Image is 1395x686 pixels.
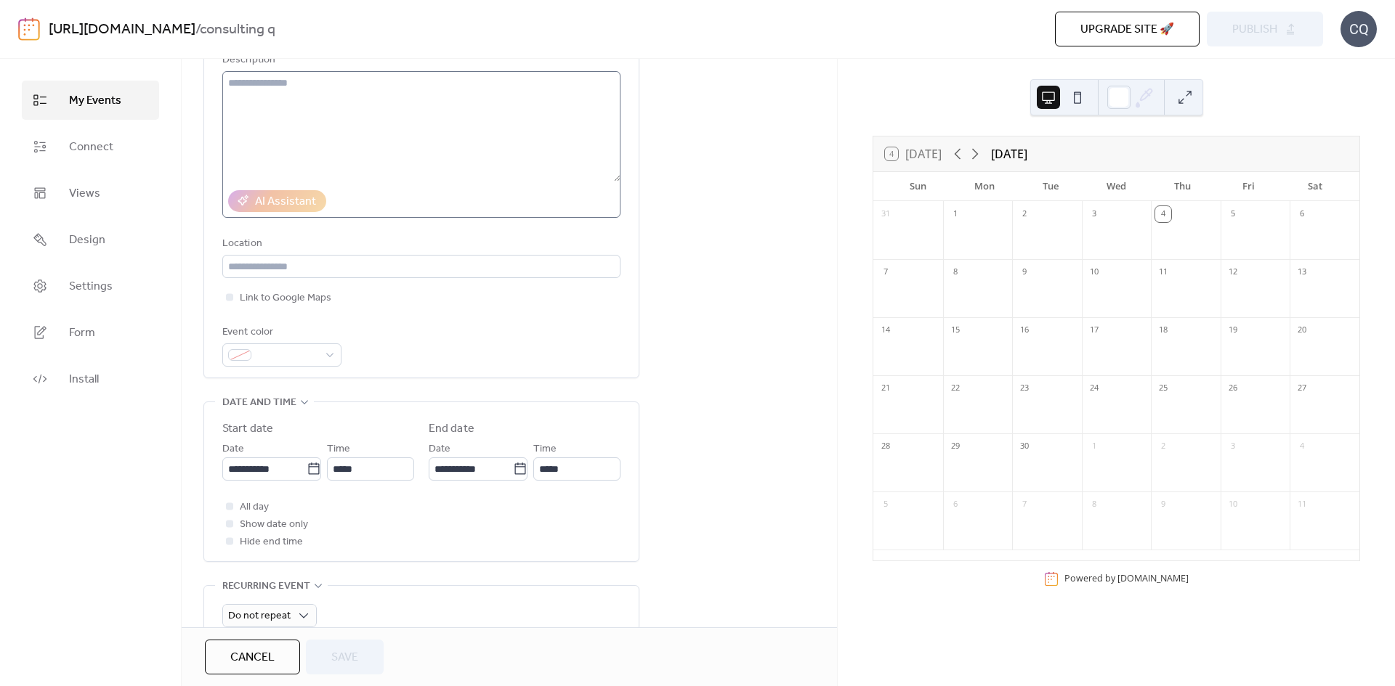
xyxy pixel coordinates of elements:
[1282,172,1348,201] div: Sat
[200,16,275,44] b: consulting q
[1086,497,1102,513] div: 8
[1294,497,1310,513] div: 11
[18,17,40,41] img: logo
[1225,438,1241,454] div: 3
[69,92,121,110] span: My Events
[1080,21,1174,38] span: Upgrade site 🚀
[69,185,100,203] span: Views
[1149,172,1216,201] div: Thu
[1216,172,1282,201] div: Fri
[69,324,95,342] span: Form
[991,145,1027,163] div: [DATE]
[228,606,291,626] span: Do not repeat
[878,497,894,513] div: 5
[947,322,963,338] div: 15
[1117,572,1189,584] a: [DOMAIN_NAME]
[69,371,99,388] span: Install
[69,278,113,295] span: Settings
[878,206,894,222] div: 31
[222,324,339,341] div: Event color
[1064,572,1189,584] div: Powered by
[947,380,963,396] div: 22
[22,127,159,166] a: Connect
[1016,497,1032,513] div: 7
[947,438,963,454] div: 29
[1294,322,1310,338] div: 20
[49,16,195,44] a: [URL][DOMAIN_NAME]
[1155,497,1171,513] div: 9
[240,516,308,534] span: Show date only
[1155,206,1171,222] div: 4
[1017,172,1083,201] div: Tue
[1294,206,1310,222] div: 6
[1086,380,1102,396] div: 24
[878,438,894,454] div: 28
[878,322,894,338] div: 14
[1055,12,1200,46] button: Upgrade site 🚀
[327,441,350,458] span: Time
[222,441,244,458] span: Date
[222,235,618,253] div: Location
[1294,438,1310,454] div: 4
[1016,322,1032,338] div: 16
[1225,264,1241,280] div: 12
[1155,264,1171,280] div: 11
[1294,264,1310,280] div: 13
[222,52,618,69] div: Description
[230,649,275,666] span: Cancel
[1225,322,1241,338] div: 19
[429,441,450,458] span: Date
[1155,380,1171,396] div: 25
[1225,380,1241,396] div: 26
[1086,206,1102,222] div: 3
[22,173,159,213] a: Views
[22,359,159,399] a: Install
[1083,172,1149,201] div: Wed
[1225,206,1241,222] div: 5
[1086,322,1102,338] div: 17
[240,499,269,516] span: All day
[240,534,303,551] span: Hide end time
[878,264,894,280] div: 7
[22,81,159,120] a: My Events
[1294,380,1310,396] div: 27
[22,266,159,306] a: Settings
[240,290,331,307] span: Link to Google Maps
[195,16,200,44] b: /
[1155,322,1171,338] div: 18
[533,441,557,458] span: Time
[1016,380,1032,396] div: 23
[1341,11,1377,47] div: CQ
[69,232,105,249] span: Design
[222,578,310,595] span: Recurring event
[222,394,296,412] span: Date and time
[947,497,963,513] div: 6
[429,420,474,438] div: End date
[1016,206,1032,222] div: 2
[1155,438,1171,454] div: 2
[69,139,113,156] span: Connect
[878,380,894,396] div: 21
[1225,497,1241,513] div: 10
[947,264,963,280] div: 8
[1086,438,1102,454] div: 1
[947,206,963,222] div: 1
[222,420,273,438] div: Start date
[1016,438,1032,454] div: 30
[1016,264,1032,280] div: 9
[205,640,300,674] button: Cancel
[22,220,159,259] a: Design
[22,313,159,352] a: Form
[1086,264,1102,280] div: 10
[885,172,951,201] div: Sun
[951,172,1017,201] div: Mon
